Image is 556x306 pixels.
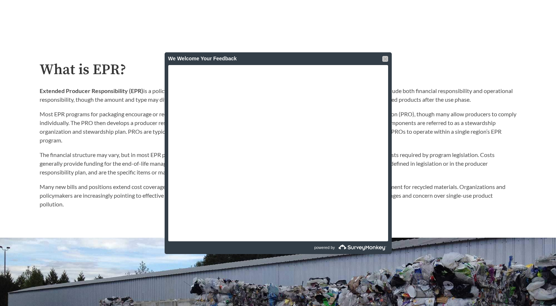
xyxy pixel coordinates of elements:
[314,241,335,254] span: powered by
[40,110,516,145] p: Most EPR programs for packaging encourage or require producers of packaging products to join a co...
[40,182,516,209] p: Many new bills and positions extend cost coverage to include outreach and education, infrastructu...
[279,241,388,254] a: powered by
[40,62,516,78] h2: What is EPR?
[40,150,516,177] p: The financial structure may vary, but in most EPR programs producers pay fees to the PRO. The PRO...
[40,87,143,94] strong: Extended Producer Responsibility (EPR)
[40,86,516,104] p: is a policy approach that assigns producers responsibility for the end-of-life of products. This ...
[168,52,388,65] div: We Welcome Your Feedback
